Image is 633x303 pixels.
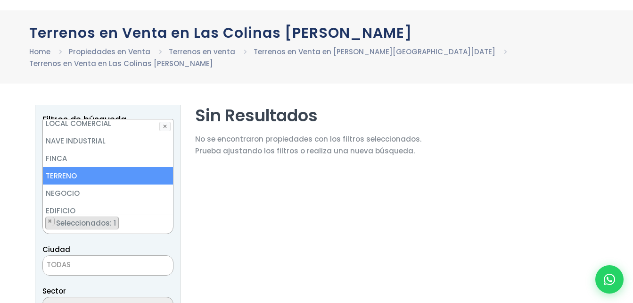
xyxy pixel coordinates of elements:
li: FINCA [43,150,173,167]
p: No se encontraron propiedades con los filtros seleccionados. Prueba ajustando los filtros o reali... [195,133,421,157]
span: Sector [42,286,66,296]
a: Home [29,47,50,57]
span: TODAS [47,260,71,269]
span: TODAS [42,255,173,276]
span: × [163,217,168,226]
button: Remove all items [163,217,168,226]
li: Terrenos en Venta en Las Colinas [PERSON_NAME] [29,58,213,69]
h1: Terrenos en Venta en Las Colinas [PERSON_NAME] [29,25,604,41]
li: CASA [45,217,119,229]
button: Remove item [46,217,55,226]
a: Terrenos en Venta en [PERSON_NAME][GEOGRAPHIC_DATA][DATE] [254,47,495,57]
span: × [48,217,52,226]
li: EDIFICIO [43,202,173,219]
a: Propiedades en Venta [69,47,150,57]
li: NEGOCIO [43,185,173,202]
li: LOCAL COMERCIAL [43,115,173,132]
textarea: Search [43,214,48,235]
h2: Filtros de búsqueda [42,115,173,124]
h2: Sin Resultados [195,105,421,126]
span: Ciudad [42,244,70,254]
button: ✕ [159,122,171,131]
span: Seleccionados: 1 [55,218,118,228]
span: TODAS [43,258,173,271]
li: NAVE INDUSTRIAL [43,132,173,150]
a: Terrenos en venta [169,47,235,57]
li: TERRENO [43,167,173,185]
